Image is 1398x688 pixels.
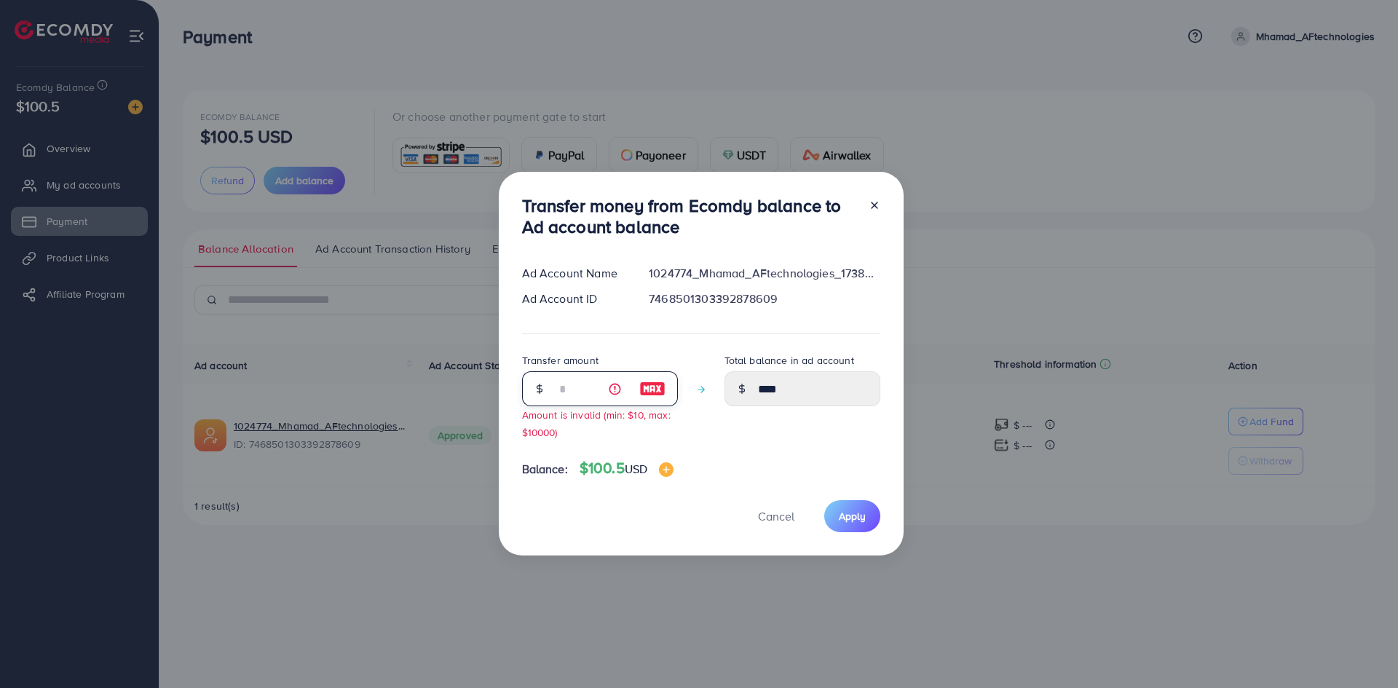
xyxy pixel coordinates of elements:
[522,408,671,438] small: Amount is invalid (min: $10, max: $10000)
[824,500,880,531] button: Apply
[758,508,794,524] span: Cancel
[839,509,866,523] span: Apply
[522,461,568,478] span: Balance:
[625,461,647,477] span: USD
[1336,622,1387,677] iframe: Chat
[510,290,638,307] div: Ad Account ID
[637,290,891,307] div: 7468501303392878609
[580,459,674,478] h4: $100.5
[639,380,666,398] img: image
[659,462,674,477] img: image
[637,265,891,282] div: 1024774_Mhamad_AFtechnologies_1738895977191
[510,265,638,282] div: Ad Account Name
[522,353,599,368] label: Transfer amount
[740,500,813,531] button: Cancel
[522,195,857,237] h3: Transfer money from Ecomdy balance to Ad account balance
[724,353,854,368] label: Total balance in ad account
